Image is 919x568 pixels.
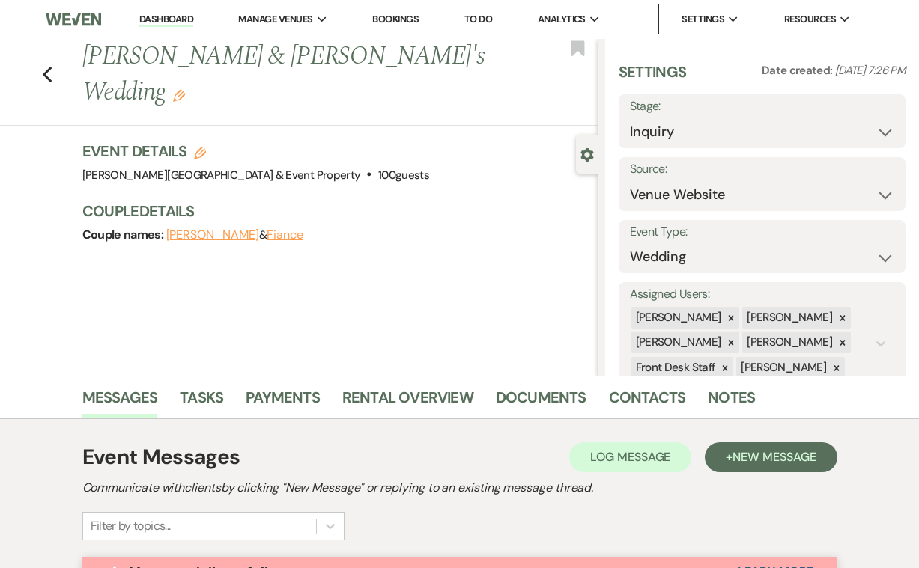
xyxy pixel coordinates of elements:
[82,39,488,110] h1: [PERSON_NAME] & [PERSON_NAME]'s Wedding
[180,385,223,418] a: Tasks
[630,222,894,243] label: Event Type:
[580,147,594,161] button: Close lead details
[569,442,691,472] button: Log Message
[762,63,835,78] span: Date created:
[742,332,834,353] div: [PERSON_NAME]
[708,385,755,418] a: Notes
[784,12,836,27] span: Resources
[705,442,837,472] button: +New Message
[91,517,171,535] div: Filter by topics...
[267,229,303,241] button: Fiance
[835,63,906,78] span: [DATE] 7:26 PM
[631,357,718,379] div: Front Desk Staff
[82,201,583,222] h3: Couple Details
[733,449,816,465] span: New Message
[630,284,894,305] label: Assigned Users:
[173,88,185,102] button: Edit
[682,12,724,27] span: Settings
[631,307,724,329] div: [PERSON_NAME]
[631,332,724,353] div: [PERSON_NAME]
[82,442,240,473] h1: Event Messages
[630,96,894,117] label: Stage:
[166,227,303,242] span: &
[619,61,687,94] h3: Settings
[46,4,101,35] img: Weven Logo
[342,385,473,418] a: Rental Overview
[82,168,361,183] span: [PERSON_NAME][GEOGRAPHIC_DATA] & Event Property
[139,13,193,27] a: Dashboard
[246,385,320,418] a: Payments
[378,168,429,183] span: 100 guests
[82,227,166,242] span: Couple names:
[82,479,837,497] h2: Communicate with clients by clicking "New Message" or replying to an existing message thread.
[609,385,686,418] a: Contacts
[166,229,259,241] button: [PERSON_NAME]
[590,449,670,465] span: Log Message
[742,307,834,329] div: [PERSON_NAME]
[372,13,419,25] a: Bookings
[238,12,312,27] span: Manage Venues
[496,385,586,418] a: Documents
[82,385,158,418] a: Messages
[464,13,492,25] a: To Do
[82,141,430,162] h3: Event Details
[630,159,894,180] label: Source:
[538,12,586,27] span: Analytics
[736,357,828,379] div: [PERSON_NAME]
